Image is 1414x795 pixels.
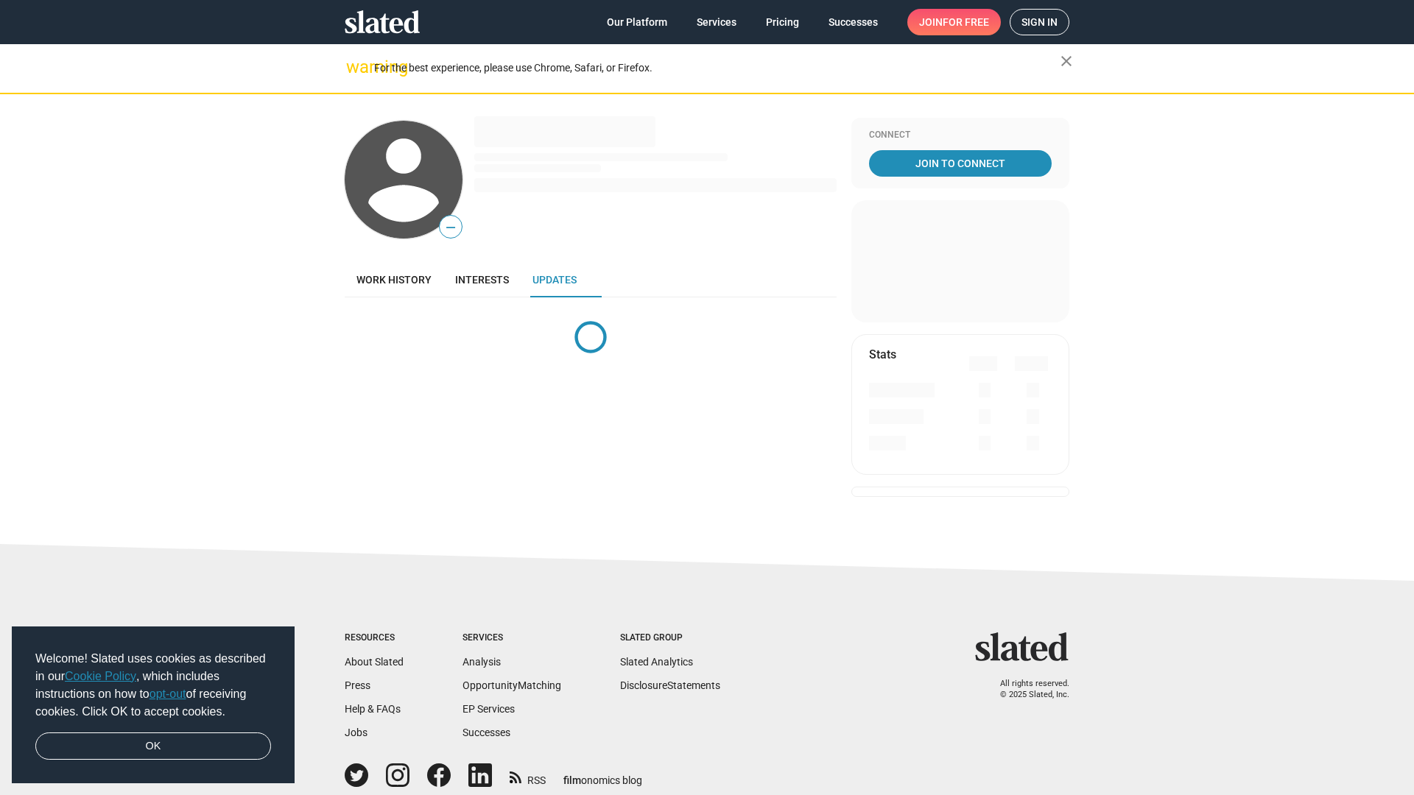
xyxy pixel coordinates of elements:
span: Join [919,9,989,35]
span: Welcome! Slated uses cookies as described in our , which includes instructions on how to of recei... [35,650,271,721]
a: Successes [462,727,510,738]
a: Services [685,9,748,35]
a: filmonomics blog [563,762,642,788]
span: — [440,218,462,237]
a: About Slated [345,656,404,668]
span: Successes [829,9,878,35]
a: EP Services [462,703,515,715]
a: Slated Analytics [620,656,693,668]
div: For the best experience, please use Chrome, Safari, or Firefox. [374,58,1060,78]
a: Cookie Policy [65,670,136,682]
span: film [563,774,581,786]
a: Successes [817,9,890,35]
mat-icon: warning [346,58,364,76]
mat-card-title: Stats [869,347,896,362]
a: DisclosureStatements [620,679,720,691]
span: Interests [455,274,509,286]
div: Connect [869,130,1052,141]
a: RSS [510,765,546,788]
a: opt-out [150,688,186,700]
span: Sign in [1021,10,1058,35]
a: Updates [521,262,588,297]
a: dismiss cookie message [35,732,271,760]
a: Analysis [462,656,501,668]
a: OpportunityMatching [462,679,561,691]
div: Slated Group [620,632,720,644]
div: Resources [345,632,404,644]
span: Services [697,9,736,35]
a: Help & FAQs [345,703,401,715]
span: Join To Connect [872,150,1049,177]
span: Updates [532,274,577,286]
a: Jobs [345,727,367,738]
p: All rights reserved. © 2025 Slated, Inc. [985,679,1069,700]
span: Work history [356,274,432,286]
a: Pricing [754,9,811,35]
span: for free [943,9,989,35]
a: Our Platform [595,9,679,35]
span: Our Platform [607,9,667,35]
div: cookieconsent [12,626,295,784]
a: Interests [443,262,521,297]
div: Services [462,632,561,644]
a: Work history [345,262,443,297]
mat-icon: close [1058,52,1075,70]
a: Joinfor free [907,9,1001,35]
a: Sign in [1010,9,1069,35]
a: Join To Connect [869,150,1052,177]
span: Pricing [766,9,799,35]
a: Press [345,679,370,691]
